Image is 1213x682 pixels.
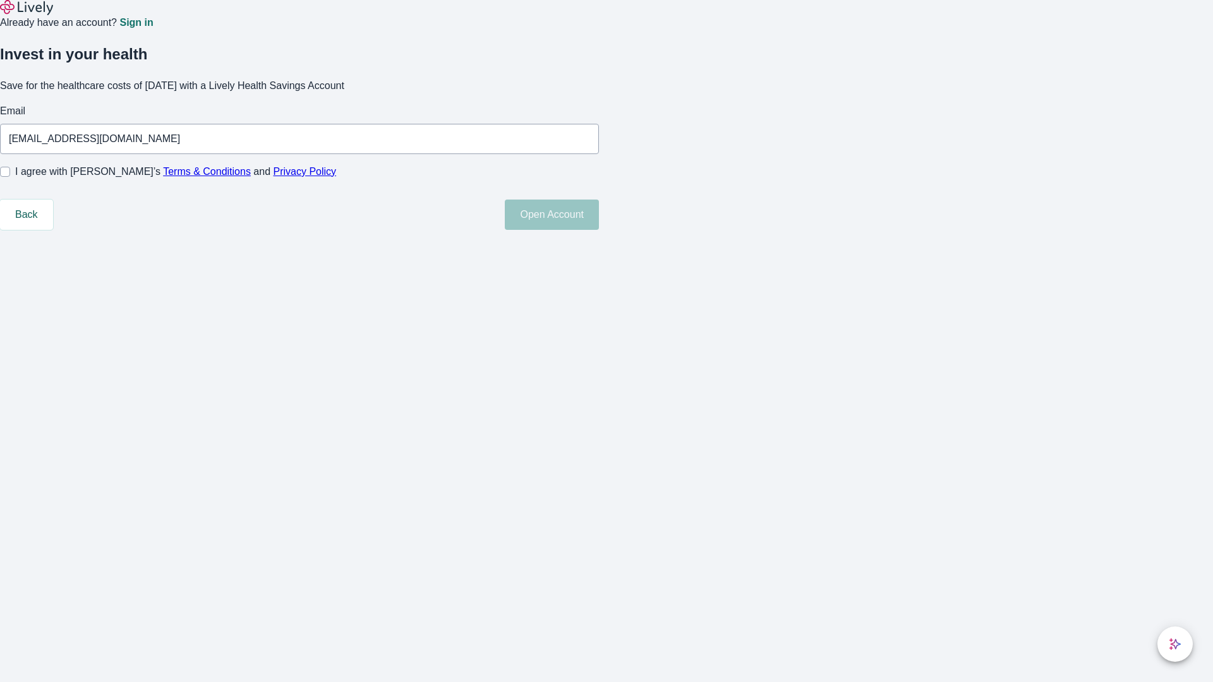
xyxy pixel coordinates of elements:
svg: Lively AI Assistant [1169,638,1181,650]
a: Privacy Policy [274,166,337,177]
a: Sign in [119,18,153,28]
button: chat [1157,626,1193,662]
span: I agree with [PERSON_NAME]’s and [15,164,336,179]
a: Terms & Conditions [163,166,251,177]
